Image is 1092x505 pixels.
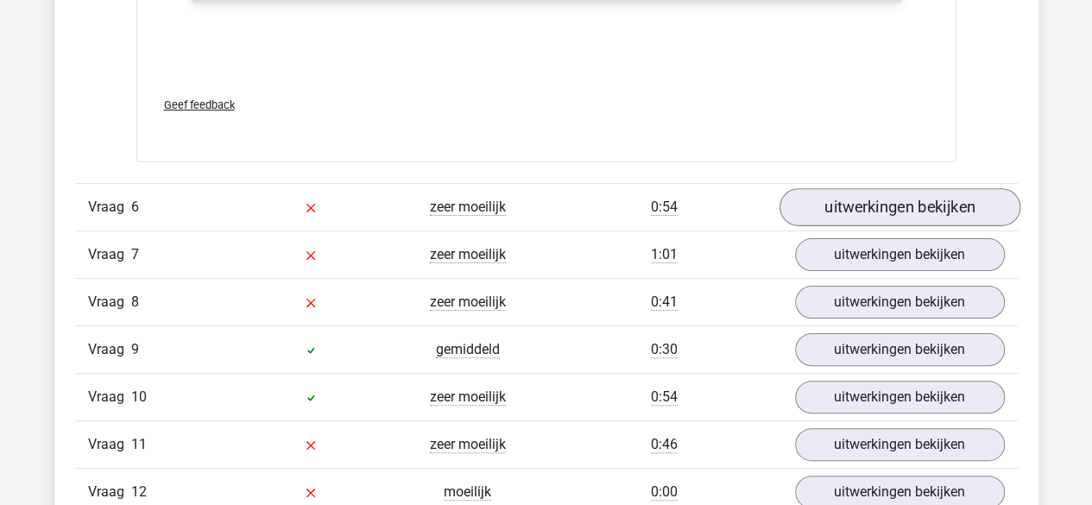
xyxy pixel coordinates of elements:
span: 0:54 [651,388,678,406]
span: zeer moeilijk [430,294,506,311]
span: 0:30 [651,341,678,358]
span: Vraag [88,339,131,360]
span: Vraag [88,434,131,455]
span: 10 [131,388,147,405]
a: uitwerkingen bekijken [795,381,1005,413]
a: uitwerkingen bekijken [795,286,1005,319]
span: 1:01 [651,246,678,263]
span: Vraag [88,387,131,407]
span: zeer moeilijk [430,199,506,216]
span: 0:54 [651,199,678,216]
span: Vraag [88,197,131,218]
a: uitwerkingen bekijken [795,238,1005,271]
span: 11 [131,436,147,452]
span: 8 [131,294,139,310]
span: moeilijk [444,483,491,501]
span: Geef feedback [164,98,235,111]
span: zeer moeilijk [430,388,506,406]
a: uitwerkingen bekijken [779,189,1019,227]
span: gemiddeld [436,341,500,358]
span: 12 [131,483,147,500]
a: uitwerkingen bekijken [795,333,1005,366]
span: zeer moeilijk [430,246,506,263]
span: Vraag [88,482,131,502]
span: Vraag [88,292,131,312]
span: 7 [131,246,139,262]
span: 9 [131,341,139,357]
span: 0:00 [651,483,678,501]
span: 0:46 [651,436,678,453]
span: 0:41 [651,294,678,311]
span: Vraag [88,244,131,265]
span: zeer moeilijk [430,436,506,453]
span: 6 [131,199,139,215]
a: uitwerkingen bekijken [795,428,1005,461]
